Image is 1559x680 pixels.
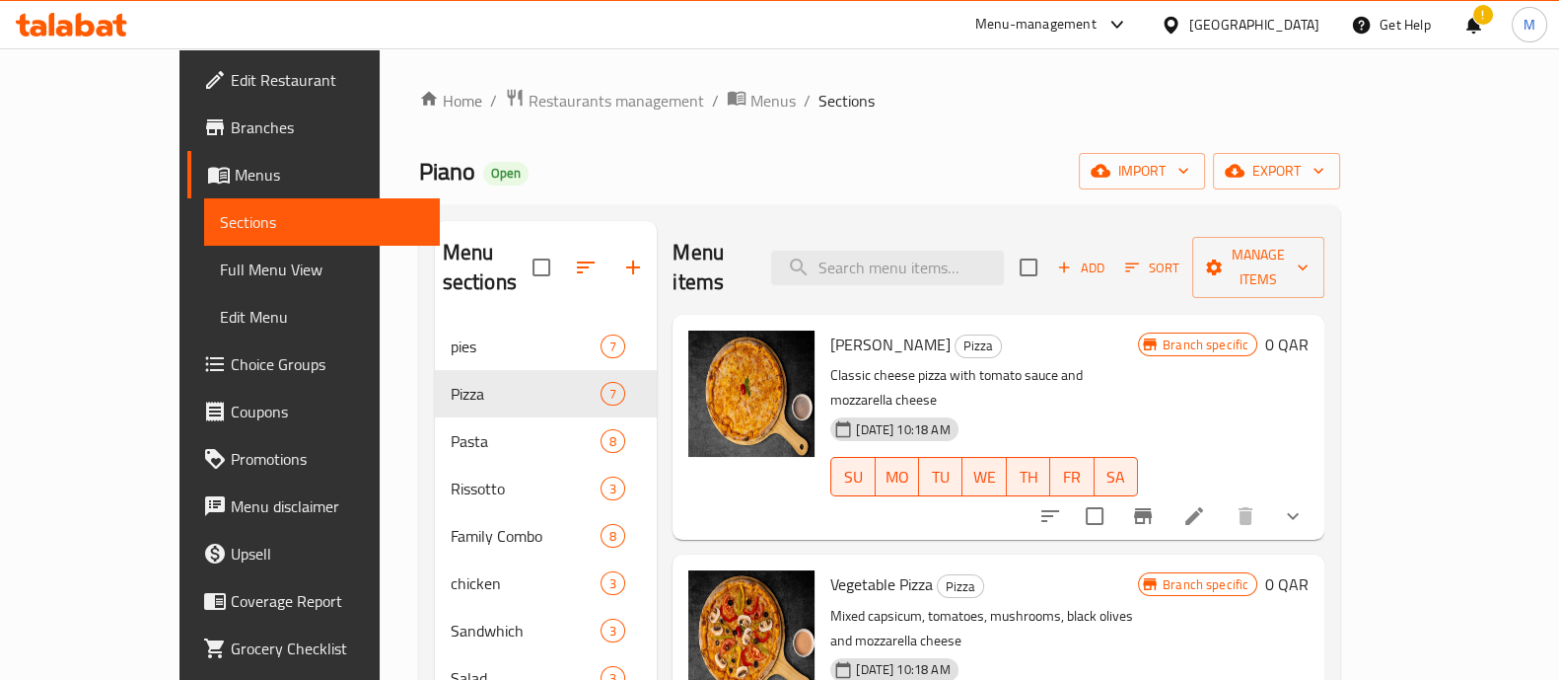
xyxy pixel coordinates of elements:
[884,463,911,491] span: MO
[804,89,811,113] li: /
[1189,14,1319,36] div: [GEOGRAPHIC_DATA]
[830,457,875,496] button: SU
[602,574,624,593] span: 3
[602,527,624,546] span: 8
[187,435,440,483] a: Promotions
[451,571,601,595] span: chicken
[235,163,424,187] span: Menus
[601,524,625,548] div: items
[1265,331,1309,358] h6: 0 QAR
[231,400,424,423] span: Coupons
[435,607,658,654] div: Sandwhich3
[673,238,747,297] h2: Menu items
[483,162,529,186] div: Open
[830,604,1138,653] p: Mixed capsicum, tomatoes, mushrooms, black olives and mozzarella cheese
[927,463,955,491] span: TU
[451,619,601,642] span: Sandwhich
[231,352,424,376] span: Choice Groups
[1058,463,1086,491] span: FR
[187,388,440,435] a: Coupons
[204,198,440,246] a: Sections
[1155,575,1256,594] span: Branch specific
[750,89,796,113] span: Menus
[848,420,957,439] span: [DATE] 10:18 AM
[231,115,424,139] span: Branches
[1079,153,1205,189] button: import
[187,625,440,672] a: Grocery Checklist
[187,530,440,577] a: Upsell
[529,89,704,113] span: Restaurants management
[490,89,497,113] li: /
[1049,253,1112,283] span: Add item
[839,463,867,491] span: SU
[1192,237,1324,298] button: Manage items
[435,323,658,370] div: pies7
[1265,570,1309,598] h6: 0 QAR
[231,637,424,660] span: Grocery Checklist
[601,429,625,453] div: items
[231,447,424,471] span: Promotions
[688,331,815,457] img: Margherita Pizza
[1213,153,1340,189] button: export
[451,429,601,453] span: Pasta
[1074,495,1115,537] span: Select to update
[1008,247,1049,288] span: Select section
[451,382,601,406] div: Pizza
[955,335,1002,358] div: Pizza
[435,370,658,417] div: Pizza7
[1054,257,1107,279] span: Add
[919,457,962,496] button: TU
[187,56,440,104] a: Edit Restaurant
[231,494,424,518] span: Menu disclaimer
[419,89,482,113] a: Home
[975,13,1097,37] div: Menu-management
[830,363,1138,413] p: Classic cheese pizza with tomato sauce and mozzarella cheese
[231,589,424,613] span: Coverage Report
[435,512,658,560] div: Family Combo8
[830,330,951,359] span: [PERSON_NAME]
[187,483,440,530] a: Menu disclaimer
[1125,257,1179,279] span: Sort
[435,560,658,607] div: chicken3
[451,335,601,358] span: pies
[187,577,440,625] a: Coverage Report
[727,88,796,113] a: Menus
[848,660,957,679] span: [DATE] 10:18 AM
[220,258,424,281] span: Full Menu View
[938,575,983,598] span: Pizza
[962,457,1006,496] button: WE
[970,463,998,491] span: WE
[1095,159,1189,184] span: import
[601,571,625,595] div: items
[830,569,933,599] span: Vegetable Pizza
[1049,253,1112,283] button: Add
[1095,457,1138,496] button: SA
[187,104,440,151] a: Branches
[220,210,424,234] span: Sections
[1269,492,1316,540] button: show more
[187,340,440,388] a: Choice Groups
[937,574,984,598] div: Pizza
[1155,336,1256,354] span: Branch specific
[1229,159,1324,184] span: export
[1112,253,1192,283] span: Sort items
[771,251,1004,285] input: search
[419,88,1341,113] nav: breadcrumb
[1027,492,1074,540] button: sort-choices
[1524,14,1535,36] span: M
[601,619,625,642] div: items
[818,89,875,113] span: Sections
[483,165,529,182] span: Open
[602,432,624,451] span: 8
[956,335,1001,357] span: Pizza
[187,151,440,198] a: Menus
[220,305,424,329] span: Edit Menu
[602,480,624,498] span: 3
[1119,492,1167,540] button: Branch-specific-item
[1222,492,1269,540] button: delete
[204,293,440,340] a: Edit Menu
[435,465,658,512] div: Rissotto3
[602,338,624,356] span: 7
